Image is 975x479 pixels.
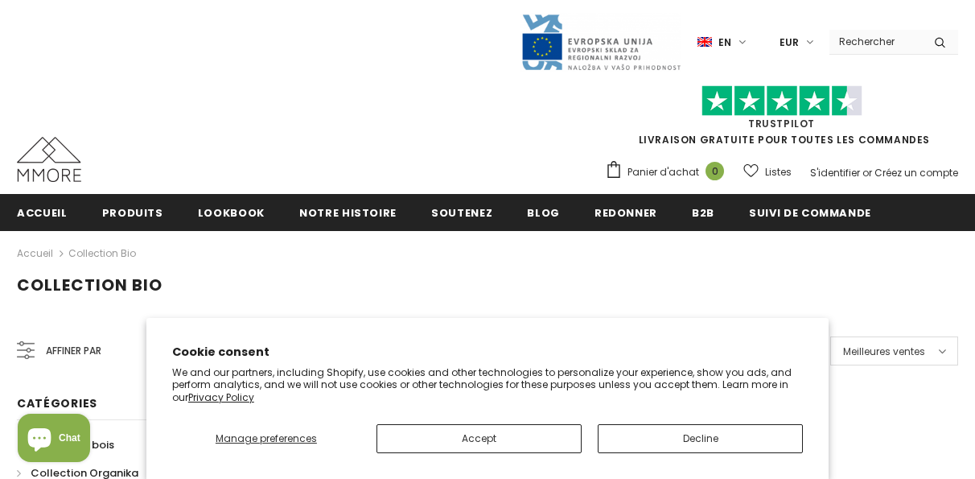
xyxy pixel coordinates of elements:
[13,414,95,466] inbox-online-store-chat: Shopify online store chat
[17,395,97,411] span: Catégories
[46,342,101,360] span: Affiner par
[17,274,162,296] span: Collection Bio
[843,344,925,360] span: Meilleures ventes
[172,424,360,453] button: Manage preferences
[17,244,53,263] a: Accueil
[594,205,657,221] span: Redonner
[17,205,68,221] span: Accueil
[376,424,582,453] button: Accept
[172,344,803,361] h2: Cookie consent
[748,117,815,130] a: TrustPilot
[172,366,803,404] p: We and our partners, including Shopify, use cookies and other technologies to personalize your ex...
[692,194,714,230] a: B2B
[299,205,397,221] span: Notre histoire
[697,35,712,49] img: i-lang-1.png
[701,85,862,117] img: Faites confiance aux étoiles pilotes
[749,205,871,221] span: Suivi de commande
[598,424,803,453] button: Decline
[594,194,657,230] a: Redonner
[765,164,792,180] span: Listes
[605,93,958,147] span: LIVRAISON GRATUITE POUR TOUTES LES COMMANDES
[431,205,492,221] span: soutenez
[431,194,492,230] a: soutenez
[188,390,254,404] a: Privacy Policy
[102,194,163,230] a: Produits
[829,30,922,53] input: Search Site
[520,13,681,72] img: Javni Razpis
[627,164,699,180] span: Panier d'achat
[102,205,163,221] span: Produits
[718,35,731,51] span: en
[299,194,397,230] a: Notre histoire
[605,160,732,184] a: Panier d'achat 0
[527,194,560,230] a: Blog
[780,35,799,51] span: EUR
[743,158,792,186] a: Listes
[706,162,724,180] span: 0
[68,246,136,260] a: Collection Bio
[198,205,265,221] span: Lookbook
[749,194,871,230] a: Suivi de commande
[17,194,68,230] a: Accueil
[198,194,265,230] a: Lookbook
[520,35,681,48] a: Javni Razpis
[810,166,860,180] a: S'identifier
[527,205,560,221] span: Blog
[862,166,872,180] span: or
[874,166,958,180] a: Créez un compte
[17,137,81,182] img: Cas MMORE
[216,432,317,445] span: Manage preferences
[692,205,714,221] span: B2B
